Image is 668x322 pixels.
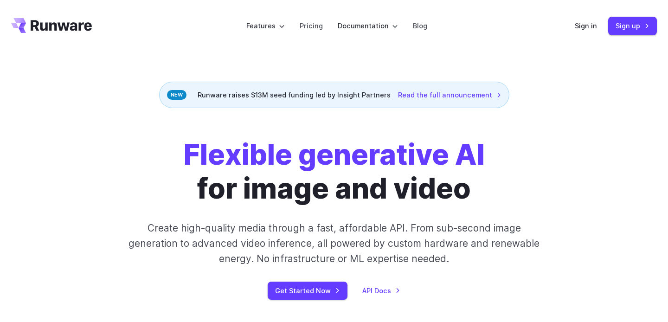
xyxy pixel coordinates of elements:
[184,138,485,206] h1: for image and video
[413,20,427,31] a: Blog
[268,282,347,300] a: Get Started Now
[608,17,657,35] a: Sign up
[184,137,485,172] strong: Flexible generative AI
[362,285,400,296] a: API Docs
[128,220,541,267] p: Create high-quality media through a fast, affordable API. From sub-second image generation to adv...
[11,18,92,33] a: Go to /
[300,20,323,31] a: Pricing
[159,82,509,108] div: Runware raises $13M seed funding led by Insight Partners
[398,90,501,100] a: Read the full announcement
[246,20,285,31] label: Features
[338,20,398,31] label: Documentation
[575,20,597,31] a: Sign in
